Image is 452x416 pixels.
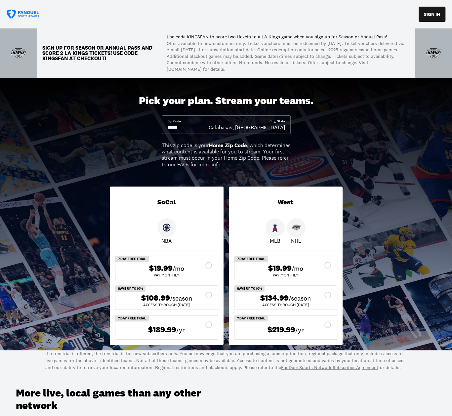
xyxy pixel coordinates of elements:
span: $134.99 [260,293,289,303]
div: This zip code is your , which determines what content is available for you to stream. Your first ... [162,142,291,168]
div: SoCal [110,187,224,218]
span: $19.99 [268,264,292,273]
p: Sign up for Season or Annual Pass and score 2 LA Kings TICKETS! Use code KINGSFAN at checkout! [42,45,161,61]
img: Angels [271,223,279,232]
div: Zip Code [167,119,181,124]
span: /mo [173,264,184,273]
div: Save Up To 10% [115,286,145,292]
div: 7 Day Free Trial [234,315,268,321]
p: Use code KINGSFAN to score two tickets to a LA Kings game when you sign up for Season or Annual P... [167,34,404,40]
div: ACCESS THROUGH [DATE] [121,303,213,307]
div: Calabasas, [GEOGRAPHIC_DATA] [209,124,285,131]
img: Clippers [162,223,171,232]
div: Pay Monthly [121,273,213,277]
a: FanDuel Sports Network Subscriber Agreement [281,364,378,370]
img: Kings [292,223,301,232]
h3: More live, local games than any other network [16,387,205,412]
span: /season [289,294,311,303]
div: 7 Day Free Trial [115,315,149,321]
div: 7 Day Free Trial [234,256,268,262]
p: Offer available to new customers only. Ticket vouchers must be redeemed by [DATE]. Ticket voucher... [167,40,404,73]
button: SIGN IN [419,7,445,22]
span: /yr [295,325,304,335]
span: /yr [176,325,185,335]
p: NBA [161,237,172,245]
span: $108.99 [141,293,170,303]
div: City, State [269,119,285,124]
div: Pay Monthly [240,273,332,277]
p: MLB [270,237,280,245]
b: Home Zip Code [209,142,247,149]
div: West [229,187,343,218]
div: 7 Day Free Trial [115,256,149,262]
p: If a free trial is offered, the free trial is for new subscribers only. You acknowledge that you ... [45,350,407,371]
img: Team Logo [11,45,26,61]
div: Pick your plan. Stream your teams. [139,95,313,107]
div: ACCESS THROUGH [DATE] [240,303,332,307]
span: $219.99 [267,325,295,335]
span: $19.99 [149,264,173,273]
p: NHL [291,237,301,245]
span: /mo [292,264,303,273]
div: Save Up To 10% [234,286,265,292]
span: /season [170,294,192,303]
span: $189.99 [148,325,176,335]
img: Team Logo [426,45,441,61]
